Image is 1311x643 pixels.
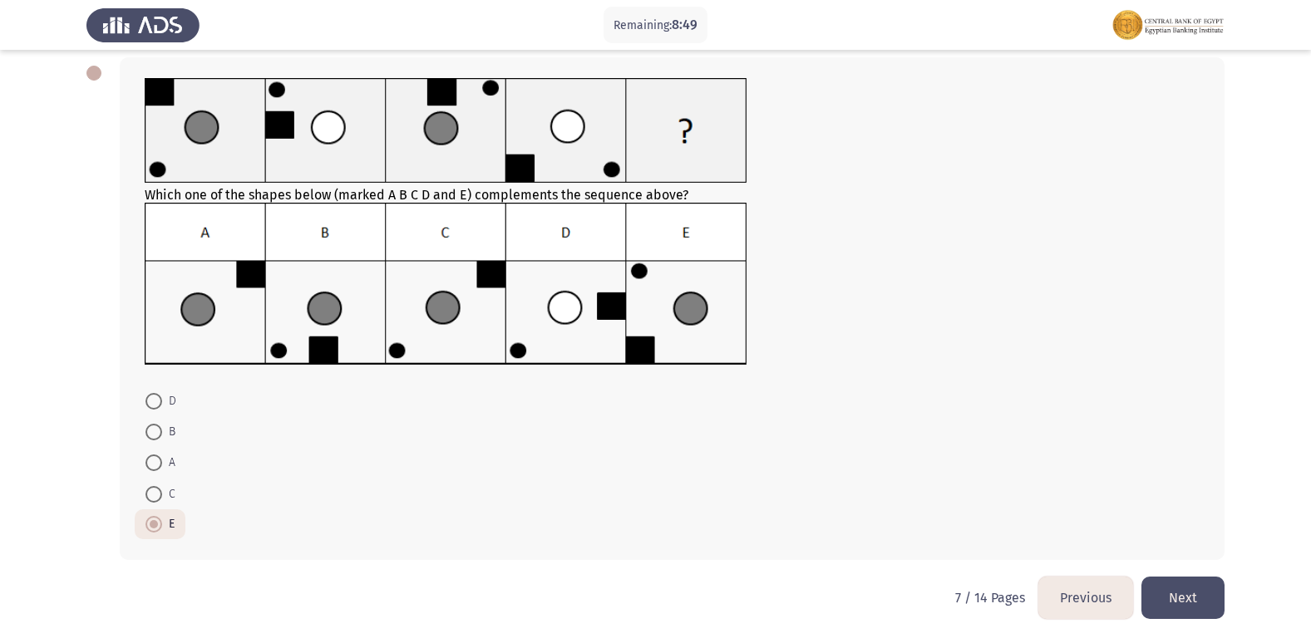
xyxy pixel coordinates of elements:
[955,590,1025,606] p: 7 / 14 Pages
[1111,2,1225,48] img: Assessment logo of FOCUS Assessment 3 Modules EN
[672,17,697,32] span: 8:49
[86,2,200,48] img: Assess Talent Management logo
[162,391,176,411] span: D
[145,78,1200,369] div: Which one of the shapes below (marked A B C D and E) complements the sequence above?
[1141,577,1225,619] button: load next page
[162,514,175,534] span: E
[1038,577,1133,619] button: load previous page
[145,203,747,366] img: UkFYMDA1MEEyLnBuZzE2MjIwMzEwNzgxMDc=.png
[162,484,175,504] span: C
[162,453,175,473] span: A
[162,422,175,442] span: B
[145,78,747,184] img: UkFYMDA1MEExLnBuZzE2MjIwMzEwMjE3OTM=.png
[614,15,697,36] p: Remaining:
